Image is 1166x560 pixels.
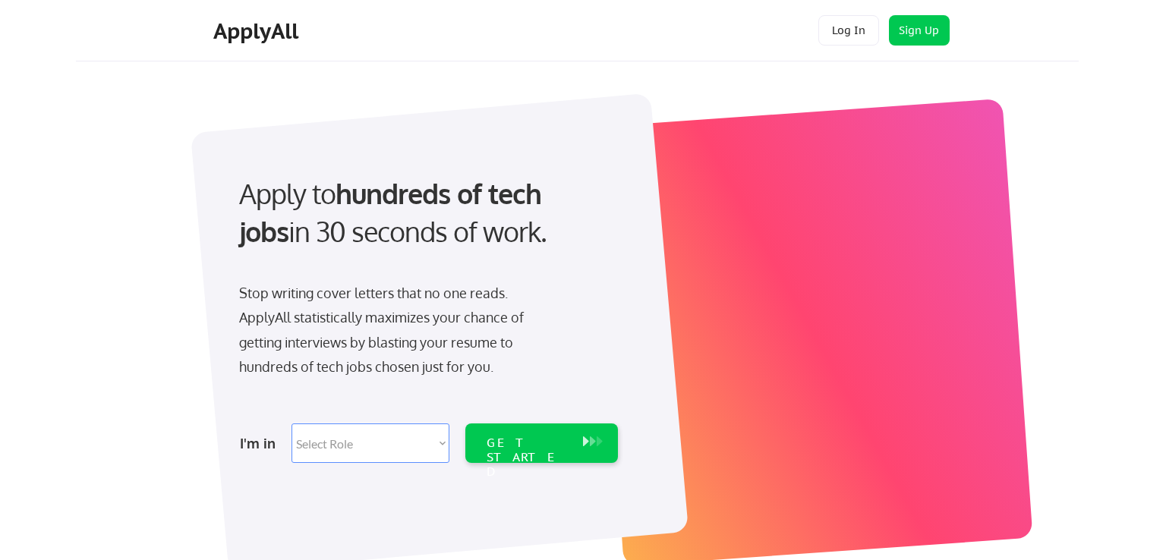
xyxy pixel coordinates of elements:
[239,281,551,379] div: Stop writing cover letters that no one reads. ApplyAll statistically maximizes your chance of get...
[239,175,612,251] div: Apply to in 30 seconds of work.
[889,15,950,46] button: Sign Up
[487,436,568,480] div: GET STARTED
[818,15,879,46] button: Log In
[239,176,548,248] strong: hundreds of tech jobs
[213,18,303,44] div: ApplyAll
[240,431,282,455] div: I'm in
